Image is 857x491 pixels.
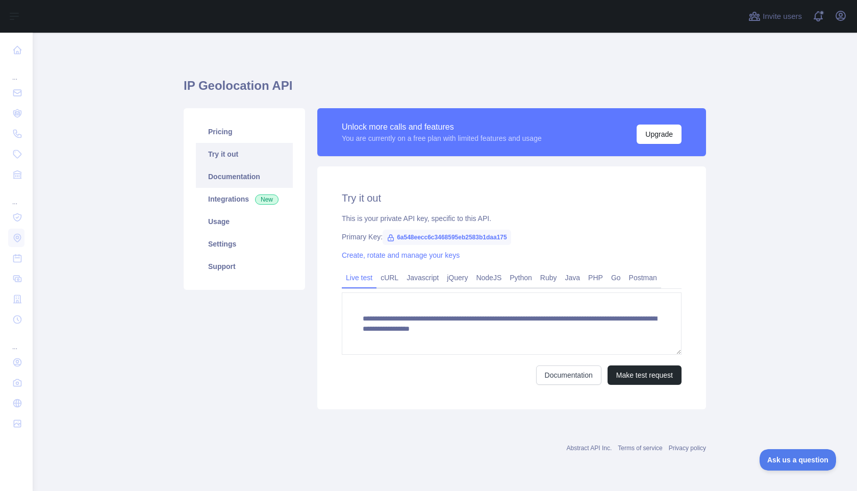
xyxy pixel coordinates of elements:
[196,233,293,255] a: Settings
[567,445,612,452] a: Abstract API Inc.
[536,269,561,286] a: Ruby
[561,269,585,286] a: Java
[196,255,293,278] a: Support
[472,269,506,286] a: NodeJS
[763,11,802,22] span: Invite users
[618,445,662,452] a: Terms of service
[342,269,376,286] a: Live test
[342,251,460,259] a: Create, rotate and manage your keys
[760,449,837,471] iframe: Toggle Customer Support
[625,269,661,286] a: Postman
[196,210,293,233] a: Usage
[376,269,402,286] a: cURL
[536,365,601,385] a: Documentation
[637,125,682,144] button: Upgrade
[196,120,293,143] a: Pricing
[608,365,682,385] button: Make test request
[255,194,279,205] span: New
[196,143,293,165] a: Try it out
[8,331,24,351] div: ...
[607,269,625,286] a: Go
[196,188,293,210] a: Integrations New
[342,121,542,133] div: Unlock more calls and features
[342,213,682,224] div: This is your private API key, specific to this API.
[506,269,536,286] a: Python
[8,186,24,206] div: ...
[342,232,682,242] div: Primary Key:
[342,133,542,143] div: You are currently on a free plan with limited features and usage
[443,269,472,286] a: jQuery
[746,8,804,24] button: Invite users
[402,269,443,286] a: Javascript
[584,269,607,286] a: PHP
[8,61,24,82] div: ...
[669,445,706,452] a: Privacy policy
[196,165,293,188] a: Documentation
[383,230,511,245] span: 6a548eecc6c3468595eb2583b1daa175
[342,191,682,205] h2: Try it out
[184,78,706,102] h1: IP Geolocation API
